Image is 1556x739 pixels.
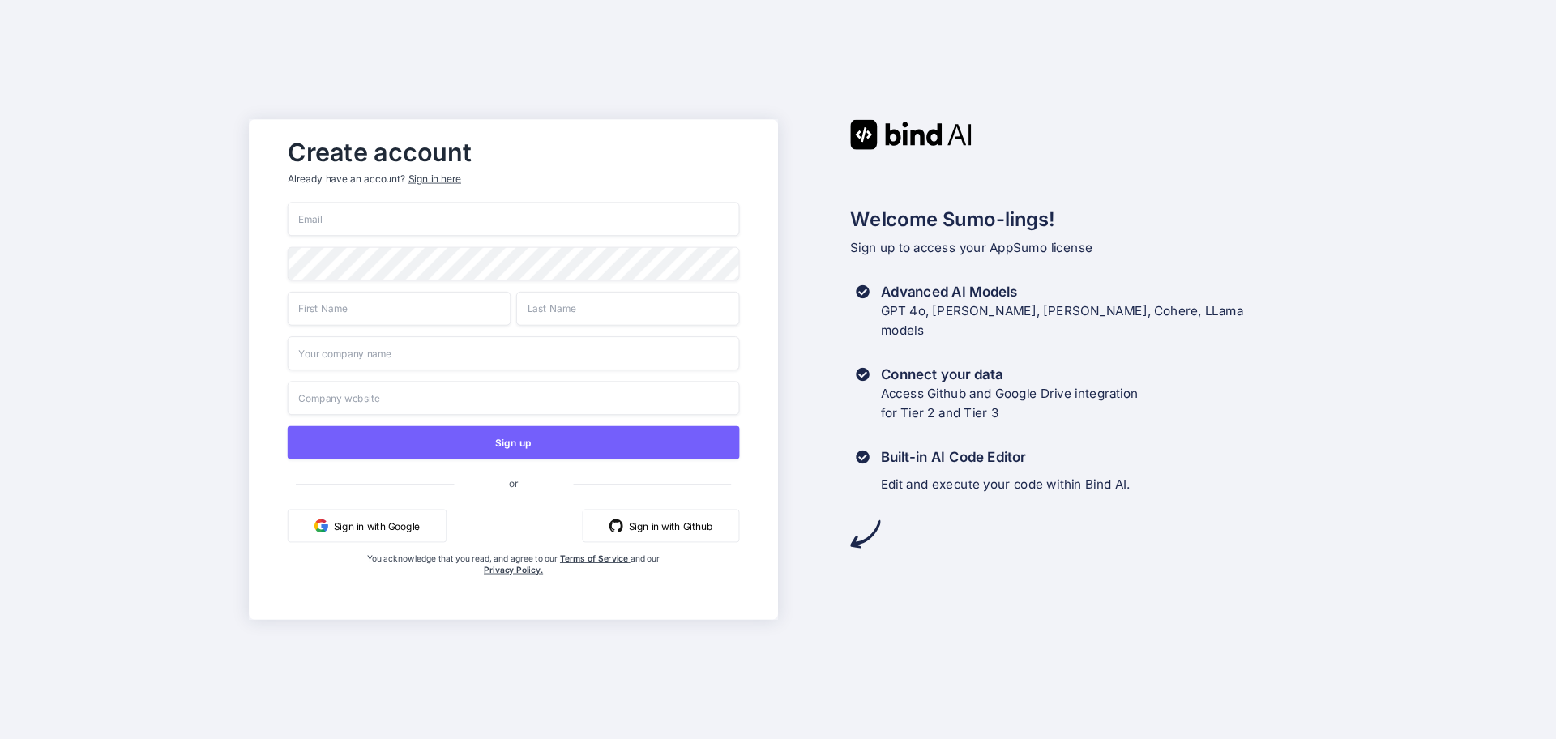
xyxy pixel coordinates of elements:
h3: Connect your data [881,365,1139,384]
input: Your company name [288,336,740,370]
h3: Built-in AI Code Editor [881,447,1131,467]
button: Sign up [288,426,740,459]
p: Already have an account? [288,172,740,186]
a: Privacy Policy. [484,565,543,575]
img: google [314,519,328,532]
input: First Name [288,292,511,326]
span: or [454,466,573,500]
button: Sign in with Google [288,510,447,543]
input: Email [288,202,740,236]
input: Last Name [516,292,739,326]
h3: Advanced AI Models [881,282,1244,301]
p: Edit and execute your code within Bind AI. [881,475,1131,494]
img: Bind AI logo [850,119,972,149]
div: Sign in here [408,172,461,186]
p: GPT 4o, [PERSON_NAME], [PERSON_NAME], Cohere, LLama models [881,301,1244,340]
p: Access Github and Google Drive integration for Tier 2 and Tier 3 [881,384,1139,423]
a: Terms of Service [560,553,631,564]
div: You acknowledge that you read, and agree to our and our [363,553,665,609]
img: arrow [850,519,880,549]
button: Sign in with Github [583,510,740,543]
h2: Welcome Sumo-lings! [850,205,1307,234]
h2: Create account [288,142,740,164]
p: Sign up to access your AppSumo license [850,238,1307,258]
img: github [609,519,623,532]
input: Company website [288,381,740,415]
